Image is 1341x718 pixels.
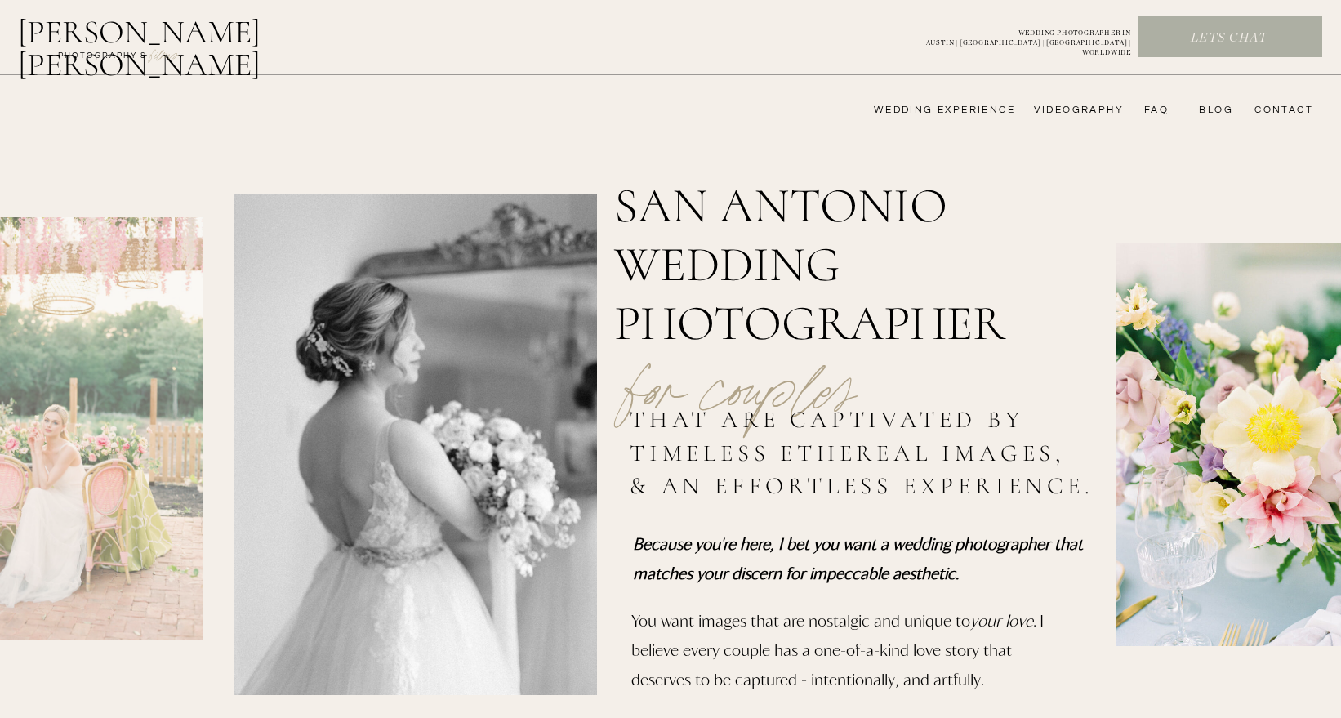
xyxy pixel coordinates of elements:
[134,44,194,64] a: FILMs
[899,29,1131,47] p: WEDDING PHOTOGRAPHER IN AUSTIN | [GEOGRAPHIC_DATA] | [GEOGRAPHIC_DATA] | WORLDWIDE
[18,16,345,55] a: [PERSON_NAME] [PERSON_NAME]
[1139,29,1319,47] a: Lets chat
[970,610,1033,630] i: your love
[49,50,156,69] a: photography &
[633,533,1083,582] i: Because you're here, I bet you want a wedding photographer that matches your discern for impeccab...
[851,104,1015,117] a: wedding experience
[631,605,1046,707] p: You want images that are nostalgic and unique to . I believe every couple has a one-of-a-kind lov...
[630,404,1102,507] h2: that are captivated by timeless ethereal images, & an effortless experience.
[586,310,895,414] p: for couples
[1250,104,1313,117] a: CONTACT
[1029,104,1124,117] a: videography
[1193,104,1233,117] a: bLog
[1136,104,1169,117] a: FAQ
[899,29,1131,47] a: WEDDING PHOTOGRAPHER INAUSTIN | [GEOGRAPHIC_DATA] | [GEOGRAPHIC_DATA] | WORLDWIDE
[614,176,1216,343] h1: San Antonio wedding Photographer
